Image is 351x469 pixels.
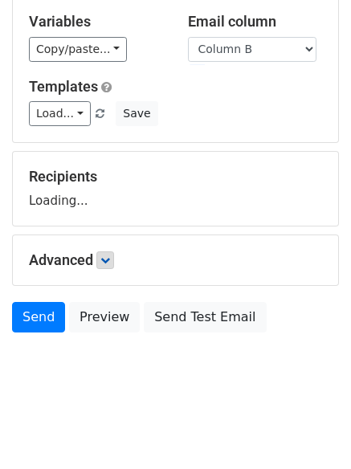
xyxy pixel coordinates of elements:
[29,168,322,186] h5: Recipients
[69,302,140,332] a: Preview
[29,78,98,95] a: Templates
[116,101,157,126] button: Save
[29,101,91,126] a: Load...
[29,37,127,62] a: Copy/paste...
[271,392,351,469] iframe: Chat Widget
[188,13,323,31] h5: Email column
[29,251,322,269] h5: Advanced
[29,168,322,210] div: Loading...
[144,302,266,332] a: Send Test Email
[12,302,65,332] a: Send
[29,13,164,31] h5: Variables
